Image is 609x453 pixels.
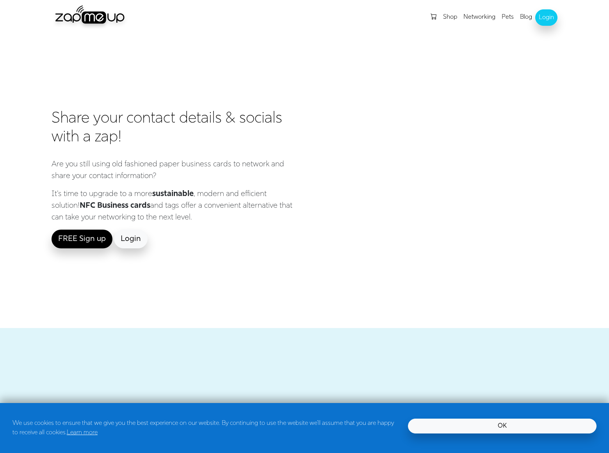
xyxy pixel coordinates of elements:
strong: sustainable [152,190,194,198]
strong: NFC Business cards [80,202,150,210]
a: Login [114,230,148,248]
div: We use cookies to ensure that we give you the best experience on our website. By continuing to us... [8,419,403,437]
a: Shop [440,9,460,25]
h1: Share your contact details & socials with a zap! [52,109,300,147]
p: Are you still using old fashioned paper business cards to network and share your contact informat... [52,159,300,182]
a: Pets [499,9,517,25]
a: OK [408,419,597,433]
a: Blog [517,9,535,25]
a: FREE Sign up [52,230,112,248]
a: Learn more [67,430,98,436]
img: zapmeup [52,5,130,30]
a: Login [535,9,557,26]
a: Networking [460,9,499,25]
p: It's time to upgrade to a more , modern and efficient solution! and tags offer a convenient alter... [52,188,300,223]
